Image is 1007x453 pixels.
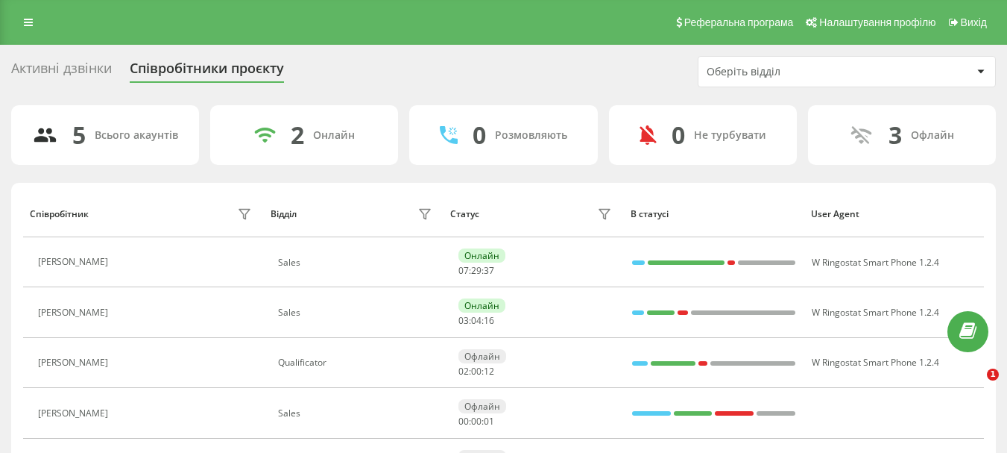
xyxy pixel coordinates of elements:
[684,16,794,28] span: Реферальна програма
[278,357,435,368] div: Qualificator
[819,16,935,28] span: Налаштування профілю
[672,121,685,149] div: 0
[271,209,297,219] div: Відділ
[484,365,494,378] span: 12
[495,129,567,142] div: Розмовляють
[38,257,112,267] div: [PERSON_NAME]
[812,356,939,369] span: W Ringostat Smart Phone 1.2.4
[458,415,469,428] span: 00
[313,129,355,142] div: Онлайн
[631,209,797,219] div: В статусі
[484,314,494,327] span: 16
[956,369,992,404] iframe: Intercom live chat
[812,306,939,319] span: W Ringostat Smart Phone 1.2.4
[961,16,987,28] span: Вихід
[471,264,482,277] span: 29
[458,316,494,326] div: : :
[888,121,902,149] div: 3
[291,121,304,149] div: 2
[484,264,494,277] span: 37
[38,307,112,318] div: [PERSON_NAME]
[38,357,112,368] div: [PERSON_NAME]
[458,264,469,277] span: 07
[95,129,178,142] div: Всього акаунтів
[811,209,977,219] div: User Agent
[473,121,486,149] div: 0
[130,60,284,84] div: Співробітники проєкту
[471,314,482,327] span: 04
[458,416,494,427] div: : :
[458,366,494,377] div: : :
[278,307,435,318] div: Sales
[30,209,89,219] div: Співробітник
[450,209,479,219] div: Статус
[694,129,766,142] div: Не турбувати
[987,369,999,381] span: 1
[707,66,885,78] div: Оберіть відділ
[458,399,506,413] div: Офлайн
[471,365,482,378] span: 00
[458,349,506,363] div: Офлайн
[458,249,505,263] div: Онлайн
[484,415,494,428] span: 01
[458,299,505,313] div: Онлайн
[458,314,469,327] span: 03
[278,408,435,419] div: Sales
[11,60,112,84] div: Активні дзвінки
[458,365,469,378] span: 02
[72,121,86,149] div: 5
[278,257,435,268] div: Sales
[38,408,112,419] div: [PERSON_NAME]
[471,415,482,428] span: 00
[458,266,494,276] div: : :
[911,129,954,142] div: Офлайн
[812,256,939,269] span: W Ringostat Smart Phone 1.2.4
